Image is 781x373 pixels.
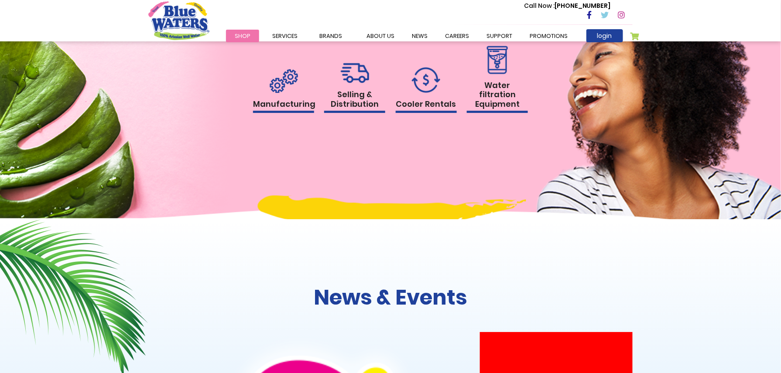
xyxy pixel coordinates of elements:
a: Water filtration Equipment [467,46,528,113]
a: support [478,30,521,42]
h1: Selling & Distribution [324,90,385,113]
img: rental [341,63,369,83]
a: Selling & Distribution [324,63,385,113]
span: Call Now : [524,1,555,10]
a: Manufacturing [253,69,314,113]
img: rental [270,69,298,93]
h2: News & Events [148,285,633,310]
p: [PHONE_NUMBER] [524,1,611,10]
a: Promotions [521,30,576,42]
a: about us [358,30,403,42]
a: store logo [148,1,209,40]
span: Brands [319,32,342,40]
h1: Water filtration Equipment [467,81,528,113]
h1: Cooler Rentals [396,99,457,113]
a: News [403,30,436,42]
h1: Manufacturing [253,99,314,113]
span: Services [272,32,298,40]
img: rental [412,67,440,93]
a: careers [436,30,478,42]
span: Shop [235,32,250,40]
a: Cooler Rentals [396,67,457,113]
img: rental [485,46,510,74]
a: login [586,29,623,42]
